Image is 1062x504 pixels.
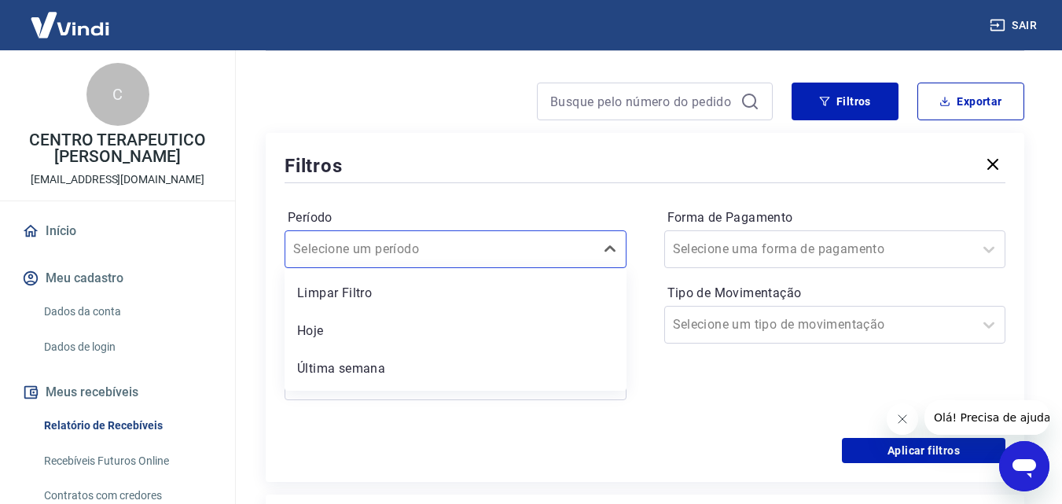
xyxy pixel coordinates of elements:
a: Recebíveis Futuros Online [38,445,216,477]
button: Sair [987,11,1043,40]
img: Vindi [19,1,121,49]
a: Dados da conta [38,296,216,328]
label: Período [288,208,623,227]
a: Início [19,214,216,248]
button: Exportar [917,83,1024,120]
div: Limpar Filtro [285,278,627,309]
label: Forma de Pagamento [667,208,1003,227]
div: Hoje [285,315,627,347]
label: Tipo de Movimentação [667,284,1003,303]
div: Última semana [285,353,627,384]
p: CENTRO TERAPEUTICO [PERSON_NAME] [13,132,222,165]
button: Meu cadastro [19,261,216,296]
div: C [86,63,149,126]
iframe: Fechar mensagem [887,403,918,435]
span: Olá! Precisa de ajuda? [9,11,132,24]
button: Aplicar filtros [842,438,1005,463]
p: [EMAIL_ADDRESS][DOMAIN_NAME] [31,171,204,188]
input: Busque pelo número do pedido [550,90,734,113]
button: Meus recebíveis [19,375,216,410]
a: Dados de login [38,331,216,363]
iframe: Botão para abrir a janela de mensagens [999,441,1049,491]
h5: Filtros [285,153,343,178]
button: Filtros [792,83,898,120]
a: Relatório de Recebíveis [38,410,216,442]
iframe: Mensagem da empresa [924,400,1049,435]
